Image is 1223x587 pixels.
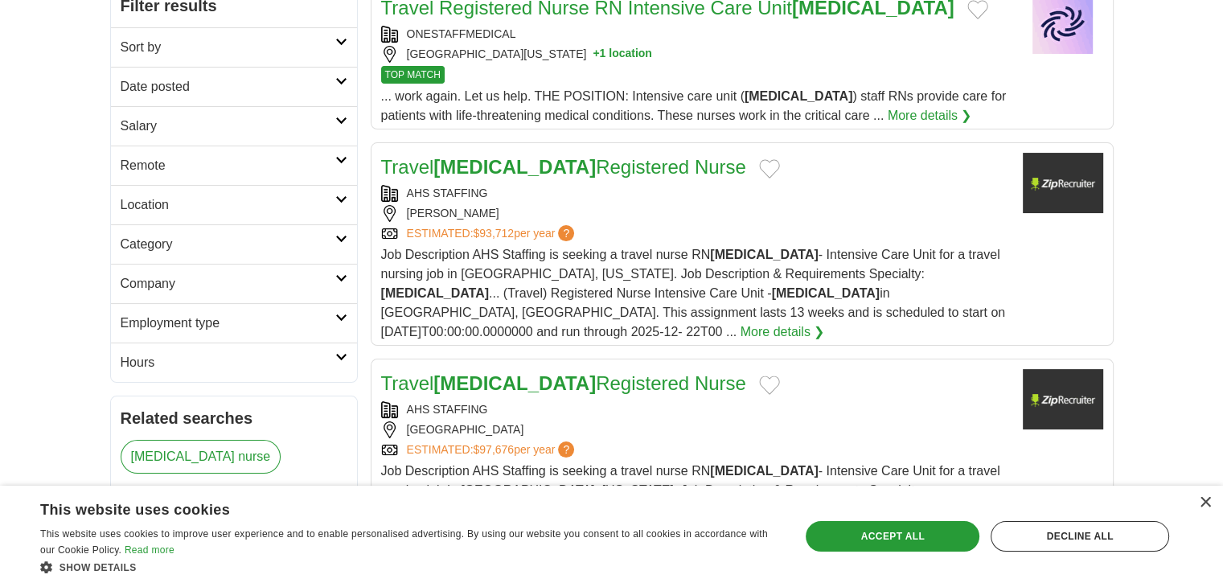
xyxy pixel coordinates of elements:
div: Decline all [991,521,1169,552]
h2: Salary [121,117,335,136]
strong: [MEDICAL_DATA] [745,89,853,103]
a: More details ❯ [888,106,972,125]
span: $93,712 [473,227,514,240]
img: Company logo [1023,153,1103,213]
div: AHS STAFFING [381,401,1010,418]
div: Accept all [806,521,979,552]
strong: [MEDICAL_DATA] [433,156,596,178]
h2: Company [121,274,335,293]
span: Show details [60,562,137,573]
div: This website uses cookies [40,495,737,519]
a: Travel[MEDICAL_DATA]Registered Nurse [381,372,746,394]
strong: [MEDICAL_DATA] [710,248,819,261]
h2: Sort by [121,38,335,57]
div: ONESTAFFMEDICAL [381,26,1010,43]
a: Location [111,185,357,224]
a: Read more, opens a new window [125,544,174,556]
strong: [MEDICAL_DATA] [772,286,880,300]
strong: [MEDICAL_DATA] [433,372,596,394]
div: AHS STAFFING [381,185,1010,202]
h2: Location [121,195,335,215]
span: $97,676 [473,443,514,456]
h2: Category [121,235,335,254]
a: [MEDICAL_DATA] nurse [121,440,281,474]
a: ESTIMATED:$97,676per year? [407,441,578,458]
a: Remote [111,146,357,185]
h2: Employment type [121,314,335,333]
button: +1 location [593,46,652,63]
h2: Hours [121,353,335,372]
span: ? [558,225,574,241]
div: Close [1199,497,1211,509]
a: Hours [111,343,357,382]
div: [PERSON_NAME] [381,205,1010,222]
div: Show details [40,559,778,575]
div: [GEOGRAPHIC_DATA] [381,421,1010,438]
span: TOP MATCH [381,66,445,84]
strong: [MEDICAL_DATA] [710,464,819,478]
a: Travel[MEDICAL_DATA]Registered Nurse [381,156,746,178]
h2: Remote [121,156,335,175]
a: More details ❯ [741,322,825,342]
span: ? [558,441,574,458]
a: Salary [111,106,357,146]
span: Job Description AHS Staffing is seeking a travel nurse RN - Intensive Care Unit for a travel nurs... [381,464,1000,536]
strong: [MEDICAL_DATA] [381,286,490,300]
h2: Date posted [121,77,335,96]
a: Sort by [111,27,357,67]
img: Company logo [1023,369,1103,429]
span: ... work again. Let us help. THE POSITION: Intensive care unit ( ) staff RNs provide care for pat... [381,89,1007,122]
a: Employment type [111,303,357,343]
button: Add to favorite jobs [759,376,780,395]
span: This website uses cookies to improve user experience and to enable personalised advertising. By u... [40,528,768,556]
div: [GEOGRAPHIC_DATA][US_STATE] [381,46,1010,63]
button: Add to favorite jobs [759,159,780,179]
span: Job Description AHS Staffing is seeking a travel nurse RN - Intensive Care Unit for a travel nurs... [381,248,1006,339]
a: ESTIMATED:$93,712per year? [407,225,578,242]
span: + [593,46,599,63]
a: Date posted [111,67,357,106]
a: Company [111,264,357,303]
h2: Related searches [121,406,347,430]
a: Category [111,224,357,264]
